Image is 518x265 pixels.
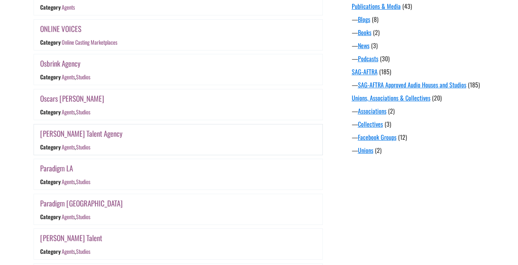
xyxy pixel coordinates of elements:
[375,146,381,155] span: (2)
[352,93,430,102] a: Unions, Associations & Collectives
[352,146,491,155] div: —
[352,132,491,142] div: —
[352,67,378,76] a: SAG-AFTRA
[352,28,491,37] div: —
[40,73,61,81] div: Category
[40,108,61,116] div: Category
[40,213,61,221] div: Category
[380,54,390,63] span: (30)
[358,15,370,24] a: Blogs
[40,128,123,139] a: [PERSON_NAME] Talent Agency
[388,106,395,116] span: (2)
[40,58,81,69] a: Osbrink Agency
[61,108,74,116] a: Agents
[358,41,370,50] a: News
[358,54,378,63] a: Podcasts
[40,93,104,104] a: Oscars [PERSON_NAME]
[358,80,466,89] a: SAG-AFTRA Approved Audio Houses and Studios
[61,213,74,221] a: Agents
[61,248,74,256] a: Agents
[372,15,378,24] span: (8)
[358,146,373,155] a: Unions
[352,106,491,116] div: —
[61,178,74,186] a: Agents
[40,232,102,243] a: [PERSON_NAME] Talent
[40,38,61,46] div: Category
[352,41,491,50] div: —
[432,93,442,102] span: (20)
[352,119,491,129] div: —
[468,80,480,89] span: (185)
[40,198,123,209] a: Paradigm [GEOGRAPHIC_DATA]
[358,28,371,37] a: Books
[402,2,412,11] span: (43)
[61,213,90,221] div: ,
[76,108,90,116] a: Studios
[352,15,491,24] div: —
[40,143,61,151] div: Category
[40,23,81,34] a: ONLINE VOICES
[40,178,61,186] div: Category
[61,38,117,46] a: Online Casting Marketplaces
[76,178,90,186] a: Studios
[61,143,90,151] div: ,
[371,41,378,50] span: (3)
[352,80,491,89] div: —
[76,143,90,151] a: Studios
[76,213,90,221] a: Studios
[358,106,386,116] a: Associations
[61,108,90,116] div: ,
[373,28,380,37] span: (2)
[61,143,74,151] a: Agents
[76,73,90,81] a: Studios
[61,3,74,11] a: Agents
[40,3,61,11] div: Category
[379,67,391,76] span: (185)
[358,132,397,142] a: Facebook Groups
[352,54,491,63] div: —
[398,132,407,142] span: (12)
[61,73,90,81] div: ,
[385,119,391,129] span: (3)
[40,248,61,256] div: Category
[352,2,401,11] a: Publications & Media
[61,73,74,81] a: Agents
[76,248,90,256] a: Studios
[61,248,90,256] div: ,
[358,119,383,129] a: Collectives
[40,163,73,174] a: Paradigm LA
[61,178,90,186] div: ,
